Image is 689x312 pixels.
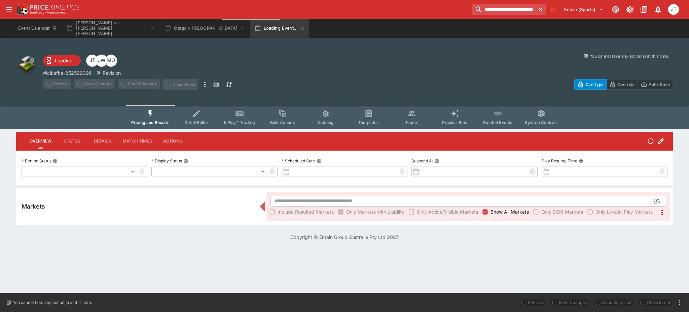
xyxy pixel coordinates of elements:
p: Revision [103,69,121,76]
div: Joshua Thomson [86,55,98,67]
img: PriceKinetics Logo [15,3,28,16]
button: [PERSON_NAME] vs [PERSON_NAME] [PERSON_NAME] [63,19,159,38]
img: other.png [16,53,38,75]
p: Play Resume Time [542,158,577,164]
button: Loading Event... [250,19,309,38]
button: Event Calendar [14,19,61,38]
div: Event type filters [126,105,563,129]
input: search [472,4,535,15]
span: Auditing [317,120,334,125]
button: Joshua Thomson [666,2,681,17]
button: Scheduled Start [317,159,322,163]
button: Match Times [117,133,157,149]
button: Open [651,195,663,207]
button: Overtype [574,79,607,90]
span: InPlay™ Trading [224,120,255,125]
button: Suspend At [434,159,439,163]
p: You cannot take any action(s) at this time. [590,53,669,59]
div: Matthew Oliver [105,55,117,67]
button: Overview [24,133,57,149]
img: Sportsbook Management [30,11,66,14]
button: Details [87,133,117,149]
button: Status [57,133,87,149]
button: Notifications [652,3,664,15]
p: Loading... [55,57,77,64]
p: Auto-Save [649,81,670,88]
span: Show All Markets [491,208,529,215]
button: Select Tenant [560,4,608,15]
p: Copy To Clipboard [43,69,92,76]
button: open drawer [3,3,15,15]
p: Scheduled Start [282,158,316,164]
p: Override [617,81,634,88]
span: Pricing and Results [131,120,170,125]
button: Connected to PK [610,3,622,15]
button: Actions [157,133,188,149]
span: Include Resulted Markets [278,208,334,215]
button: more [201,79,209,90]
div: Justin Walsh [96,55,108,67]
button: Display Status [183,159,188,163]
span: Templates [358,120,379,125]
button: more [676,299,684,307]
svg: More [658,208,666,216]
span: Bulk Actions [270,120,295,125]
span: Popular Bets [442,120,467,125]
span: Detail Editor [184,120,208,125]
img: PriceKinetics [30,5,79,10]
span: Only Active/Visible Markets [417,208,478,215]
h5: Markets [22,202,45,210]
div: Joshua Thomson [668,4,679,15]
div: Start From [574,79,673,90]
button: Auto-Save [638,79,673,90]
p: Display Status [151,158,182,164]
p: Betting Status [22,158,51,164]
button: Play Resume Time [579,159,583,163]
button: Betting Status [53,159,58,163]
p: Overtype [585,81,604,88]
span: Only Live/In-Play Markets [595,208,653,215]
span: Only Markets with Liability [346,208,404,215]
button: No Bookmarks [547,4,558,15]
button: Override [606,79,638,90]
button: Otago v [GEOGRAPHIC_DATA] [161,19,249,38]
span: Teams [405,120,419,125]
p: You cannot take any action(s) at this time. [13,300,92,306]
span: Only SGM Markets [541,208,583,215]
p: Suspend At [411,158,433,164]
button: Documentation [638,3,650,15]
button: Toggle light/dark mode [624,3,636,15]
span: Related Events [483,120,512,125]
span: System Controls [525,120,558,125]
